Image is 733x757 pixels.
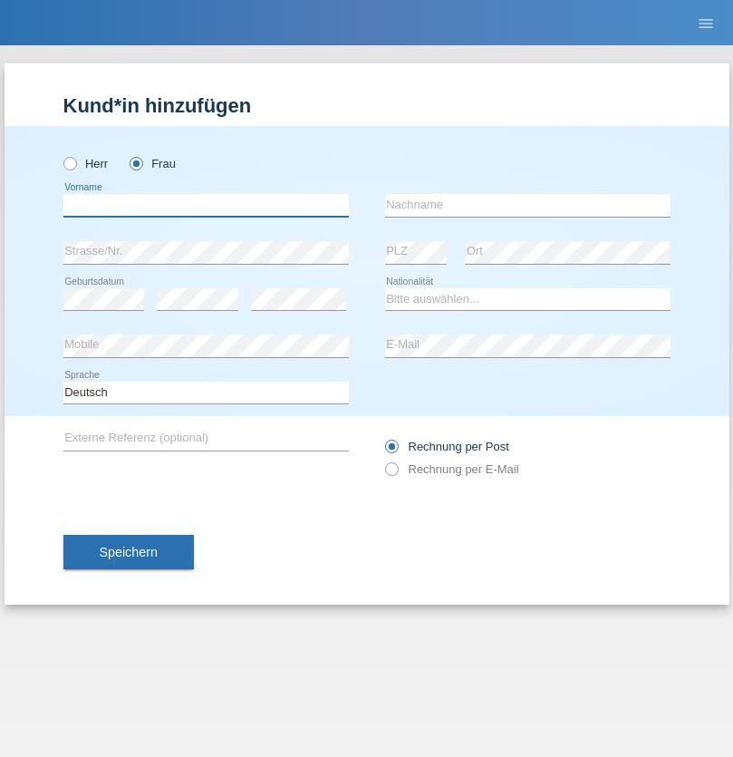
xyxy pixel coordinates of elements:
button: Speichern [63,535,194,569]
h1: Kund*in hinzufügen [63,94,670,117]
input: Herr [63,157,75,169]
input: Rechnung per E-Mail [385,462,397,485]
label: Herr [63,157,109,170]
label: Rechnung per E-Mail [385,462,519,476]
label: Rechnung per Post [385,440,509,453]
a: menu [688,17,724,28]
input: Rechnung per Post [385,440,397,462]
input: Frau [130,157,141,169]
span: Speichern [100,545,158,559]
i: menu [697,15,715,33]
label: Frau [130,157,176,170]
